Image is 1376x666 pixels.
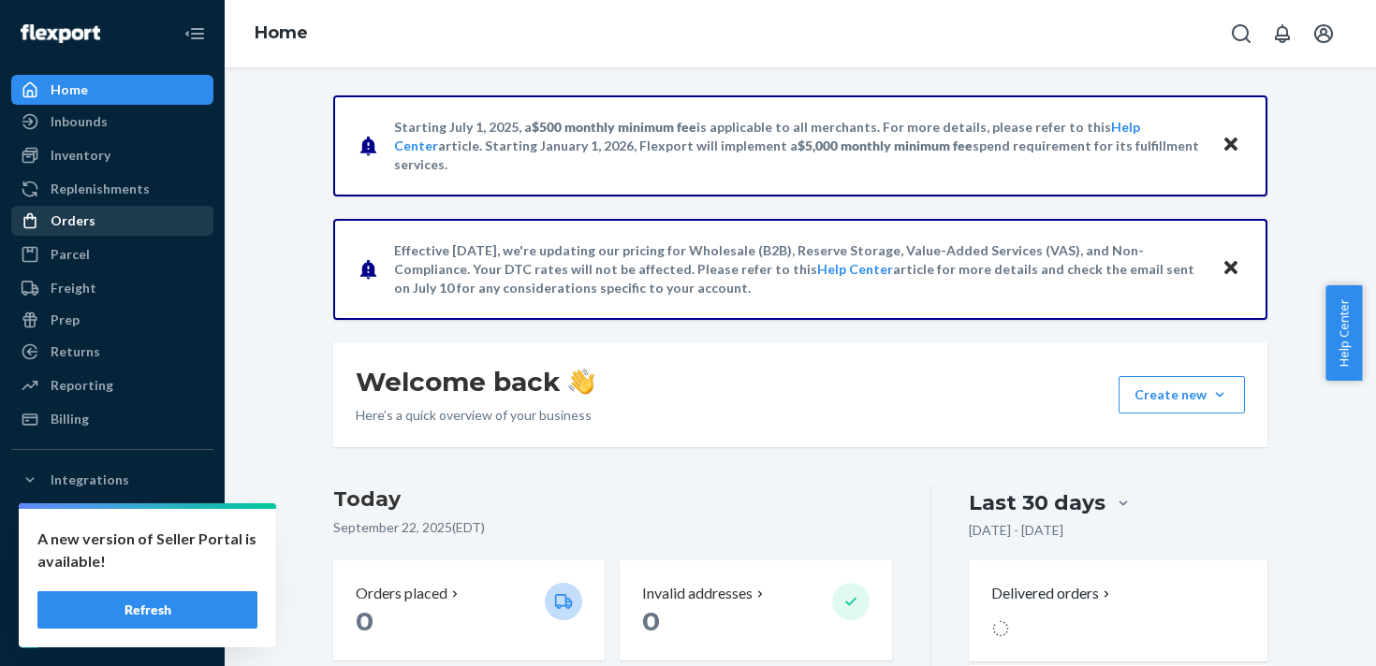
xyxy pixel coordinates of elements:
button: Integrations [11,465,213,495]
div: Orders [51,211,95,230]
span: 0 [642,605,660,637]
div: Integrations [51,471,129,489]
a: Inventory [11,140,213,170]
div: Inventory [51,146,110,165]
div: Walmart [51,502,106,521]
a: Prep [11,305,213,335]
p: Orders placed [356,583,447,604]
a: Freight [11,273,213,303]
a: Etsy [11,560,213,590]
h3: Today [333,485,892,514]
button: Refresh [37,591,257,629]
div: Last 30 days [969,488,1105,517]
img: Flexport logo [21,24,100,43]
p: Invalid addresses [642,583,753,604]
p: September 22, 2025 ( EDT ) [333,518,892,537]
a: Help Center [817,261,893,277]
a: Home [255,22,308,43]
div: Parcel [51,245,90,264]
a: Reporting [11,370,213,400]
div: Inbounds [51,112,108,131]
span: $500 monthly minimum fee [532,119,696,135]
div: Reporting [51,376,113,395]
p: A new version of Seller Portal is available! [37,528,257,572]
a: Home [11,75,213,105]
span: 0 [356,605,373,637]
button: Open account menu [1305,15,1342,52]
button: Orders placed 0 [333,560,605,660]
p: [DATE] - [DATE] [969,521,1063,540]
a: Returns [11,337,213,367]
button: Invalid addresses 0 [620,560,891,660]
span: $5,000 monthly minimum fee [798,138,973,153]
h1: Welcome back [356,365,594,398]
button: Close [1219,132,1243,159]
a: Inbounds [11,107,213,137]
button: Close [1219,255,1243,282]
a: eBay [11,528,213,558]
div: Billing [51,410,89,428]
a: Walmart [11,497,213,527]
div: Replenishments [51,180,150,198]
button: Close Navigation [176,15,213,52]
div: Returns [51,342,100,361]
p: Here’s a quick overview of your business [356,406,594,425]
button: Delivered orders [991,583,1114,604]
ol: breadcrumbs [240,7,323,61]
p: Effective [DATE], we're updating our pricing for Wholesale (B2B), Reserve Storage, Value-Added Se... [394,241,1204,297]
p: Starting July 1, 2025, a is applicable to all merchants. For more details, please refer to this a... [394,118,1204,174]
div: Home [51,80,88,99]
a: Billing [11,404,213,434]
button: Open notifications [1264,15,1301,52]
a: Amazon [11,624,213,654]
div: Freight [51,279,96,297]
a: Parcel [11,239,213,269]
a: Replenishments [11,174,213,204]
button: Open Search Box [1222,15,1260,52]
div: Prep [51,311,80,329]
button: Create new [1119,376,1245,413]
a: Orders [11,206,213,236]
button: Help Center [1325,285,1362,381]
a: Shopify [11,592,213,622]
img: hand-wave emoji [568,369,594,395]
